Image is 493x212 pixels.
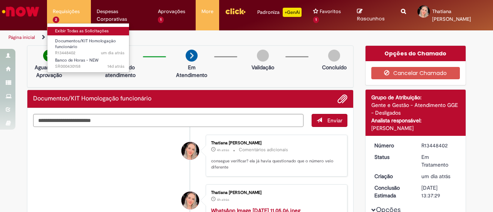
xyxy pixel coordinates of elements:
[217,197,229,202] span: 4h atrás
[257,8,302,17] div: Padroniza
[47,37,132,53] a: Aberto R13448402 : Documentos/KIT Homologação funcionário
[6,30,323,45] ul: Trilhas de página
[421,153,457,169] div: Em Tratamento
[217,148,229,152] span: 4h atrás
[55,57,99,63] span: Banco de Horas - NEW
[421,173,450,180] span: um dia atrás
[47,23,129,73] ul: Requisições
[53,8,80,15] span: Requisições
[158,8,185,15] span: Aprovações
[327,117,342,124] span: Enviar
[322,63,347,71] p: Concluído
[371,93,460,101] div: Grupo de Atribuição:
[371,101,460,117] div: Gente e Gestão - Atendimento GGE - Desligados
[283,8,302,17] p: +GenAi
[211,141,339,145] div: Thatiana [PERSON_NAME]
[312,114,347,127] button: Enviar
[53,17,59,23] span: 2
[337,94,347,104] button: Adicionar anexos
[421,184,457,199] div: [DATE] 13:37:29
[101,50,124,56] time: 26/08/2025 13:44:50
[369,184,416,199] dt: Conclusão Estimada
[371,117,460,124] div: Analista responsável:
[369,153,416,161] dt: Status
[158,17,164,23] span: 1
[252,63,274,71] p: Validação
[257,50,269,62] img: img-circle-grey.png
[186,50,198,62] img: arrow-next.png
[173,63,210,79] p: Em Atendimento
[101,50,124,56] span: um dia atrás
[55,50,124,56] span: R13448402
[369,142,416,149] dt: Número
[328,50,340,62] img: img-circle-grey.png
[366,46,466,61] div: Opções do Chamado
[55,38,116,50] span: Documentos/KIT Homologação funcionário
[421,142,457,149] div: R13448402
[371,124,460,132] div: [PERSON_NAME]
[432,8,471,22] span: Thatiana [PERSON_NAME]
[55,63,124,70] span: SR000430158
[33,95,151,102] h2: Documentos/KIT Homologação funcionário Histórico de tíquete
[97,8,147,23] span: Despesas Corporativas
[357,8,389,22] a: Rascunhos
[30,63,68,79] p: Aguardando Aprovação
[211,158,339,170] p: consegue verificar? ela já havia questionado que o número veio diferente
[1,4,40,19] img: ServiceNow
[47,27,132,35] a: Exibir Todas as Solicitações
[107,63,124,69] time: 13/08/2025 18:28:08
[313,17,319,23] span: 1
[217,148,229,152] time: 27/08/2025 11:08:28
[421,173,450,180] time: 26/08/2025 13:44:50
[181,192,199,209] div: Thatiana Vitorino Castro Pereira
[369,172,416,180] dt: Criação
[371,67,460,79] button: Cancelar Chamado
[217,197,229,202] time: 27/08/2025 11:08:12
[320,8,341,15] span: Favoritos
[211,190,339,195] div: Thatiana [PERSON_NAME]
[47,56,132,70] a: Aberto SR000430158 : Banco de Horas - NEW
[107,63,124,69] span: 14d atrás
[225,5,246,17] img: click_logo_yellow_360x200.png
[181,142,199,160] div: Thatiana Vitorino Castro Pereira
[357,15,385,22] span: Rascunhos
[421,172,457,180] div: 26/08/2025 13:44:50
[43,50,55,62] img: check-circle-green.png
[33,114,304,127] textarea: Digite sua mensagem aqui...
[8,34,35,40] a: Página inicial
[201,8,213,15] span: More
[239,147,288,153] small: Comentários adicionais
